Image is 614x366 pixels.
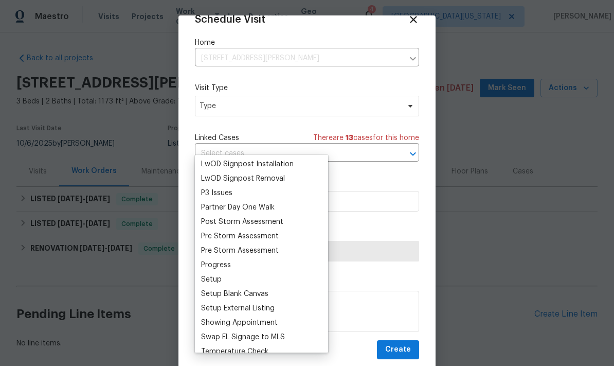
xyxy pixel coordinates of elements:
[201,173,285,184] div: LwOD Signpost Removal
[313,133,419,143] span: There are case s for this home
[200,101,400,111] span: Type
[195,14,265,25] span: Schedule Visit
[201,303,275,313] div: Setup External Listing
[408,14,419,25] span: Close
[201,332,285,342] div: Swap EL Signage to MLS
[201,246,279,256] div: Pre Storm Assessment
[201,260,231,270] div: Progress
[195,50,404,66] input: Enter in an address
[201,289,268,299] div: Setup Blank Canvas
[201,346,268,357] div: Temperature Check
[385,343,411,356] span: Create
[195,133,239,143] span: Linked Cases
[346,134,353,142] span: 13
[201,318,278,328] div: Showing Appointment
[406,147,420,161] button: Open
[201,188,232,198] div: P3 Issues
[201,159,294,169] div: LwOD Signpost Installation
[195,38,419,48] label: Home
[377,340,419,359] button: Create
[195,146,390,162] input: Select cases
[195,83,419,93] label: Visit Type
[201,231,279,241] div: Pre Storm Assessment
[201,274,222,285] div: Setup
[201,202,275,213] div: Partner Day One Walk
[201,217,283,227] div: Post Storm Assessment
